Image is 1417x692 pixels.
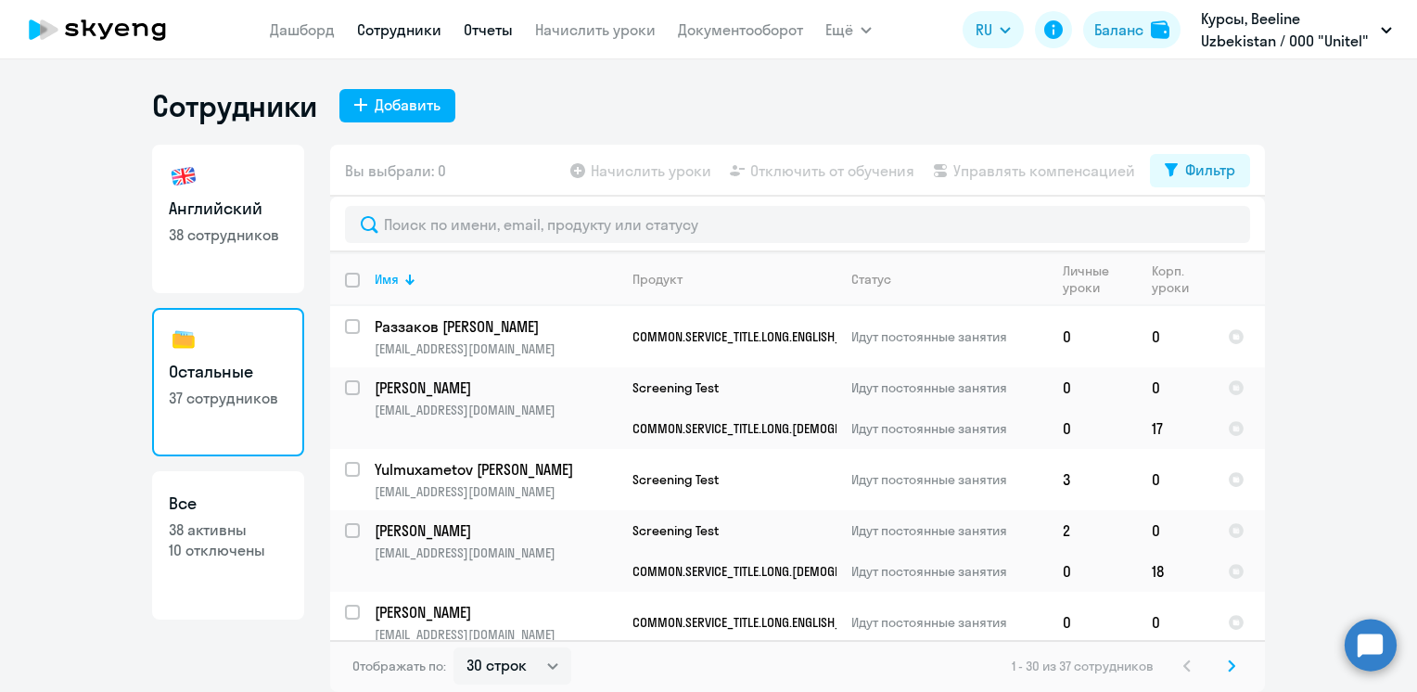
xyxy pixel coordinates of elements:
[851,471,1047,488] p: Идут постоянные занятия
[169,540,287,560] p: 10 отключены
[1137,449,1213,510] td: 0
[1083,11,1181,48] button: Балансbalance
[375,483,617,500] p: [EMAIL_ADDRESS][DOMAIN_NAME]
[1151,20,1169,39] img: balance
[375,602,617,643] a: [PERSON_NAME][EMAIL_ADDRESS][DOMAIN_NAME]
[1137,551,1213,592] td: 18
[169,161,198,191] img: english
[357,20,441,39] a: Сотрудники
[169,325,198,354] img: others
[963,11,1024,48] button: RU
[375,545,617,561] p: [EMAIL_ADDRESS][DOMAIN_NAME]
[339,89,455,122] button: Добавить
[632,614,1054,631] span: COMMON.SERVICE_TITLE.LONG.ENGLISH_ADULT_NOT_NATIVE_SPEAKER_COURSE_IT
[375,602,617,622] p: [PERSON_NAME]
[375,402,617,418] p: [EMAIL_ADDRESS][DOMAIN_NAME]
[169,388,287,408] p: 37 сотрудников
[1137,306,1213,367] td: 0
[375,316,617,337] p: Раззаков [PERSON_NAME]
[345,206,1250,243] input: Поиск по имени, email, продукту или статусу
[825,19,853,41] span: Ещё
[1063,263,1136,296] div: Личные уроки
[1185,159,1235,181] div: Фильтр
[851,379,1047,396] p: Идут постоянные занятия
[345,160,446,182] span: Вы выбрали: 0
[1137,367,1213,408] td: 0
[1012,658,1154,674] span: 1 - 30 из 37 сотрудников
[851,522,1047,539] p: Идут постоянные занятия
[632,328,1054,345] span: COMMON.SERVICE_TITLE.LONG.ENGLISH_ADULT_NOT_NATIVE_SPEAKER_COURSE_IT
[375,271,617,288] div: Имя
[152,308,304,456] a: Остальные37 сотрудников
[1152,263,1212,296] div: Корп. уроки
[1048,408,1137,449] td: 0
[375,94,440,116] div: Добавить
[169,519,287,540] p: 38 активны
[535,20,656,39] a: Начислить уроки
[375,271,399,288] div: Имя
[375,626,617,643] p: [EMAIL_ADDRESS][DOMAIN_NAME]
[375,340,617,357] p: [EMAIL_ADDRESS][DOMAIN_NAME]
[851,328,1047,345] p: Идут постоянные занятия
[632,563,910,580] span: COMMON.SERVICE_TITLE.LONG.[DEMOGRAPHIC_DATA]
[270,20,335,39] a: Дашборд
[632,522,719,539] span: Screening Test
[375,459,617,500] a: Yulmuxametov [PERSON_NAME][EMAIL_ADDRESS][DOMAIN_NAME]
[1137,510,1213,551] td: 0
[1192,7,1401,52] button: Курсы, Beeline Uzbekistan / ООО "Unitel"
[1201,7,1373,52] p: Курсы, Beeline Uzbekistan / ООО "Unitel"
[1048,449,1137,510] td: 3
[1048,306,1137,367] td: 0
[976,19,992,41] span: RU
[152,145,304,293] a: Английский38 сотрудников
[375,316,617,357] a: Раззаков [PERSON_NAME][EMAIL_ADDRESS][DOMAIN_NAME]
[1048,592,1137,653] td: 0
[169,197,287,221] h3: Английский
[152,471,304,620] a: Все38 активны10 отключены
[1150,154,1250,187] button: Фильтр
[169,360,287,384] h3: Остальные
[352,658,446,674] span: Отображать по:
[851,271,891,288] div: Статус
[169,492,287,516] h3: Все
[632,420,910,437] span: COMMON.SERVICE_TITLE.LONG.[DEMOGRAPHIC_DATA]
[678,20,803,39] a: Документооборот
[152,87,317,124] h1: Сотрудники
[851,614,1047,631] p: Идут постоянные занятия
[632,471,719,488] span: Screening Test
[1048,510,1137,551] td: 2
[825,11,872,48] button: Ещё
[169,224,287,245] p: 38 сотрудников
[375,520,617,541] p: [PERSON_NAME]
[632,379,719,396] span: Screening Test
[375,378,617,418] a: [PERSON_NAME][EMAIL_ADDRESS][DOMAIN_NAME]
[1094,19,1143,41] div: Баланс
[1137,592,1213,653] td: 0
[1137,408,1213,449] td: 17
[851,563,1047,580] p: Идут постоянные занятия
[632,271,683,288] div: Продукт
[375,520,617,561] a: [PERSON_NAME][EMAIL_ADDRESS][DOMAIN_NAME]
[851,420,1047,437] p: Идут постоянные занятия
[1048,367,1137,408] td: 0
[464,20,513,39] a: Отчеты
[375,459,617,480] p: Yulmuxametov [PERSON_NAME]
[1048,551,1137,592] td: 0
[375,378,617,398] p: [PERSON_NAME]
